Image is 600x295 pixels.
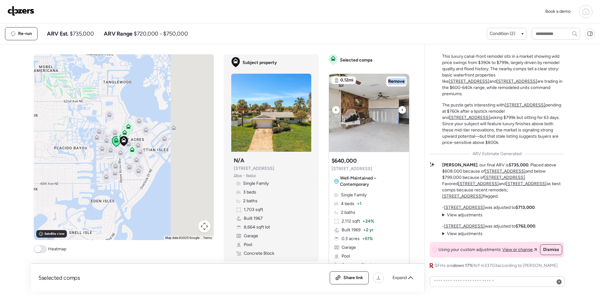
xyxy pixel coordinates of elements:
[458,181,499,186] a: [STREET_ADDRESS]
[442,102,564,146] p: The puzzle gets interesting with pending at $760k after a lipstick remodel and asking $799k but s...
[442,204,536,211] p: - was adjusted to .
[438,247,501,253] span: Using your custom adjustments
[340,77,353,83] span: 0.12mi
[442,223,536,229] p: - was adjusted to .
[198,220,211,233] button: Map camera controls
[545,9,571,14] span: Book a demo
[485,169,526,174] a: [STREET_ADDRESS]
[35,232,56,240] a: Open this area in Google Maps (opens a new window)
[505,102,545,108] a: [STREET_ADDRESS]
[442,194,483,199] a: [STREET_ADDRESS]
[442,162,564,199] p: , our final ARV is . Placed above $608,000 because of and below $799,000 because of . Favored and...
[244,250,274,257] span: Concrete Block
[243,198,257,204] span: 2 baths
[363,227,373,233] span: + 2 yr
[341,201,354,207] span: 4 beds
[502,247,537,253] a: View or change
[332,166,372,172] span: [STREET_ADDRESS]
[447,212,482,218] span: View adjustments
[70,30,94,37] span: $735,000
[340,57,372,63] span: Selected comps
[244,215,263,222] span: Built 1967
[442,212,482,218] summary: View adjustments
[244,233,258,239] span: Garage
[234,157,244,164] h3: N/A
[242,60,277,66] span: Subject property
[332,157,357,165] h3: $640,000
[342,262,372,268] span: Concrete Block
[38,274,80,282] span: 5 selected comps
[165,236,199,239] span: Map data ©2025 Google
[362,218,374,224] span: + 24%
[342,253,350,259] span: Pool
[134,30,188,37] span: $720,000 - $750,000
[453,263,473,268] span: down 17%
[243,189,256,195] span: 3 beds
[543,247,559,253] span: Dismiss
[484,175,525,180] a: [STREET_ADDRESS]
[502,247,533,253] span: View or change
[449,79,489,84] a: [STREET_ADDRESS]
[234,165,274,172] span: [STREET_ADDRESS]
[342,236,360,242] span: 0.3 acres
[342,244,356,251] span: Garage
[442,231,482,237] summary: View adjustments
[442,162,477,168] strong: [PERSON_NAME]
[343,275,363,281] span: Share link
[449,115,490,120] a: [STREET_ADDRESS]
[516,205,535,210] strong: $713,000
[342,227,361,233] span: Built 1969
[244,242,252,248] span: Pool
[203,236,212,239] a: Terms (opens in new tab)
[388,78,405,85] span: Remove
[341,209,355,216] span: 2 baths
[357,201,362,207] span: + 1
[244,207,263,213] span: 1,703 sqft
[243,173,245,178] span: •
[506,181,547,186] a: [STREET_ADDRESS]
[497,79,537,84] a: [STREET_ADDRESS]
[48,246,66,252] span: Heatmap
[447,231,482,236] span: View adjustments
[243,180,269,187] span: Single Family
[18,31,32,37] span: Re-run
[392,275,407,281] span: Expand
[244,224,270,230] span: 8,664 sqft lot
[444,224,485,229] a: [STREET_ADDRESS]
[516,224,535,229] strong: $762,000
[47,30,68,37] span: ARV Est.
[509,162,528,168] strong: $735,000
[35,232,56,240] img: Google
[341,192,367,198] span: Single Family
[234,173,242,178] span: Zillow
[44,231,64,236] span: Satellite view
[340,175,404,188] span: Well-Maintained – Contemporary
[362,236,373,242] span: + 61%
[7,6,34,16] img: Logo
[104,30,132,37] span: ARV Range
[472,151,522,157] span: ARV Estimate Generated
[435,263,558,269] span: SFHs are YoY in 33703 according to [PERSON_NAME]
[342,218,360,224] span: 2,112 sqft
[246,173,256,178] span: Realtor
[490,31,515,37] span: Condition (2)
[444,205,485,210] a: [STREET_ADDRESS]
[442,53,564,97] p: This luxury canal-front remodel sits in a market showing wild price swings from $390k to $799k, l...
